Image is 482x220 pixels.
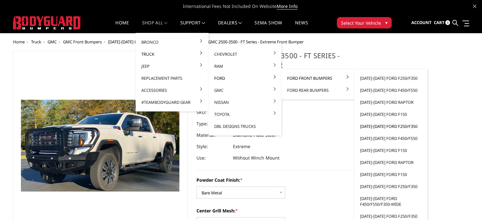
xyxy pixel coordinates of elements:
[138,96,206,108] a: #TeamBodyguard Gear
[254,21,282,33] a: SEMA Show
[138,36,206,48] a: Bronco
[142,21,168,33] a: shop all
[182,39,304,45] span: [DATE]-[DATE] GMC 2500-3500 - FT Series - Extreme Front Bumper
[196,107,228,118] dt: SKU:
[196,152,228,164] dt: Use:
[138,84,206,96] a: Accessories
[211,108,279,120] a: Toyota
[138,48,206,60] a: Truck
[196,129,228,141] dt: Material:
[411,20,431,25] span: Account
[196,207,371,214] label: Center Grill Mesh:
[138,72,206,84] a: Replacement Parts
[13,39,25,45] a: Home
[284,72,352,84] a: Ford Front Bumpers
[434,20,444,25] span: Cart
[411,14,431,31] a: Account
[434,14,450,31] a: Cart 0
[357,168,425,180] a: [DATE]-[DATE] Ford F150
[357,120,425,132] a: [DATE]-[DATE] Ford F250/F350
[138,60,206,72] a: Jeep
[357,84,425,96] a: [DATE]-[DATE] Ford F450/F550
[284,84,352,96] a: Ford Rear Bumpers
[196,118,228,129] dt: Type:
[357,108,425,120] a: [DATE]-[DATE] Ford F150
[337,17,392,28] button: Select Your Vehicle
[233,141,250,152] dd: Extreme
[357,180,425,192] a: [DATE]-[DATE] Ford F250/F350
[211,72,279,84] a: Ford
[108,39,176,45] a: [DATE]-[DATE] GMC Sierra 2500/3500
[277,3,298,9] a: More Info
[196,51,371,74] h1: [DATE]-[DATE] GMC 2500-3500 - FT Series - Extreme Front Bumper
[31,39,41,45] a: Truck
[450,190,482,220] iframe: Chat Widget
[295,21,308,33] a: News
[211,84,279,96] a: GMC
[357,132,425,144] a: [DATE]-[DATE] Ford F450/F550
[341,20,381,26] span: Select Your Vehicle
[211,60,279,72] a: Ram
[357,192,425,210] a: [DATE]-[DATE] Ford F450/F550/F350-wide
[385,19,388,26] span: ▾
[196,177,371,183] label: Powder Coat Finish:
[357,72,425,84] a: [DATE]-[DATE] Ford F250/F350
[211,120,279,132] a: DBL Designs Trucks
[180,21,205,33] a: Support
[218,21,242,33] a: Dealers
[48,39,57,45] a: GMC
[233,152,280,164] dd: Without Winch Mount
[357,156,425,168] a: [DATE]-[DATE] Ford Raptor
[211,96,279,108] a: Nissan
[63,39,102,45] a: GMC Front Bumpers
[196,141,228,152] dt: Style:
[211,48,279,60] a: Chevrolet
[357,96,425,108] a: [DATE]-[DATE] Ford Raptor
[357,144,425,156] a: [DATE]-[DATE] Ford F150
[445,20,450,25] span: 0
[13,16,81,29] img: BODYGUARD BUMPERS
[115,21,129,33] a: Home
